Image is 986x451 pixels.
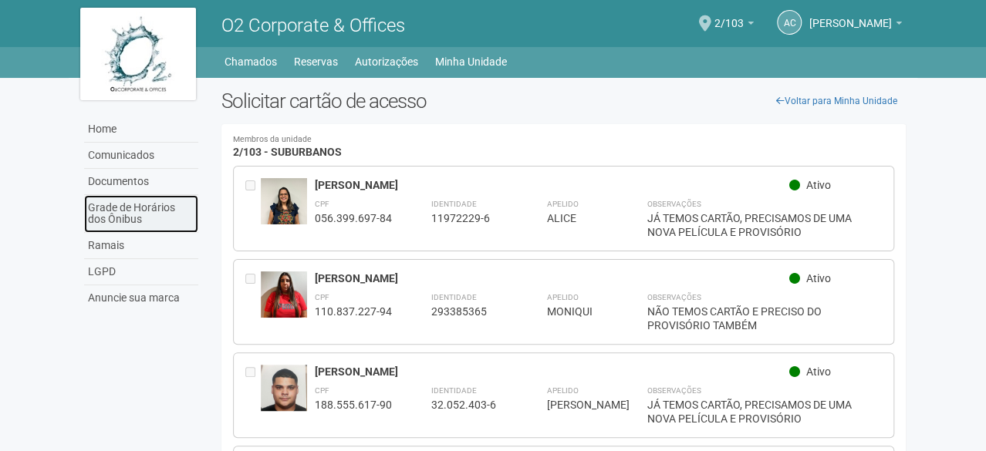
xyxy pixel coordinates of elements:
h4: 2/103 - SUBURBANOS [233,136,894,158]
strong: Observações [647,293,701,301]
span: O2 Corporate & Offices [221,15,405,36]
div: NÃO TEMOS CARTÃO E PRECISO DO PROVISÓRIO TAMBÉM [647,305,882,332]
span: Anna Carolina Yorio Vianna [809,2,892,29]
a: Minha Unidade [435,51,507,72]
div: 110.837.227-94 [315,305,392,318]
div: JÁ TEMOS CARTÃO, PRECISAMOS DE UMA NOVA PELÍCULA E PROVISÓRIO [647,211,882,239]
div: 11972229-6 [431,211,508,225]
span: Ativo [806,365,831,378]
strong: Identidade [431,293,476,301]
img: user.jpg [261,365,307,423]
a: AC [777,10,802,35]
div: Entre em contato com a Aministração para solicitar o cancelamento ou 2a via [245,178,261,239]
img: user.jpg [261,271,307,318]
a: Voltar para Minha Unidade [768,89,906,113]
span: Ativo [806,179,831,191]
div: 188.555.617-90 [315,398,392,412]
a: Chamados [225,51,277,72]
a: 2/103 [714,19,754,32]
div: [PERSON_NAME] [546,398,608,412]
small: Membros da unidade [233,136,894,144]
div: Entre em contato com a Aministração para solicitar o cancelamento ou 2a via [245,271,261,332]
strong: Observações [647,386,701,395]
a: Home [84,116,198,143]
div: MONIQUI [546,305,608,318]
img: logo.jpg [80,8,196,100]
div: [PERSON_NAME] [315,365,789,379]
a: LGPD [84,259,198,285]
a: Grade de Horários dos Ônibus [84,195,198,233]
a: Ramais [84,233,198,259]
div: 056.399.697-84 [315,211,392,225]
div: [PERSON_NAME] [315,271,789,285]
div: ALICE [546,211,608,225]
h2: Solicitar cartão de acesso [221,89,906,113]
strong: Identidade [431,386,476,395]
a: Comunicados [84,143,198,169]
a: Reservas [294,51,338,72]
a: Autorizações [355,51,418,72]
strong: Identidade [431,200,476,208]
div: 293385365 [431,305,508,318]
div: 32.052.403-6 [431,398,508,412]
strong: CPF [315,293,329,301]
strong: Apelido [546,200,578,208]
strong: Apelido [546,293,578,301]
a: Documentos [84,169,198,195]
a: [PERSON_NAME] [809,19,902,32]
div: Entre em contato com a Aministração para solicitar o cancelamento ou 2a via [245,365,261,426]
div: [PERSON_NAME] [315,178,789,192]
div: JÁ TEMOS CARTÃO, PRECISAMOS DE UMA NOVA PELÍCULA E PROVISÓRIO [647,398,882,426]
strong: Apelido [546,386,578,395]
span: Ativo [806,272,831,284]
a: Anuncie sua marca [84,285,198,311]
strong: CPF [315,386,329,395]
strong: Observações [647,200,701,208]
span: 2/103 [714,2,744,29]
img: user.jpg [261,178,307,228]
strong: CPF [315,200,329,208]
